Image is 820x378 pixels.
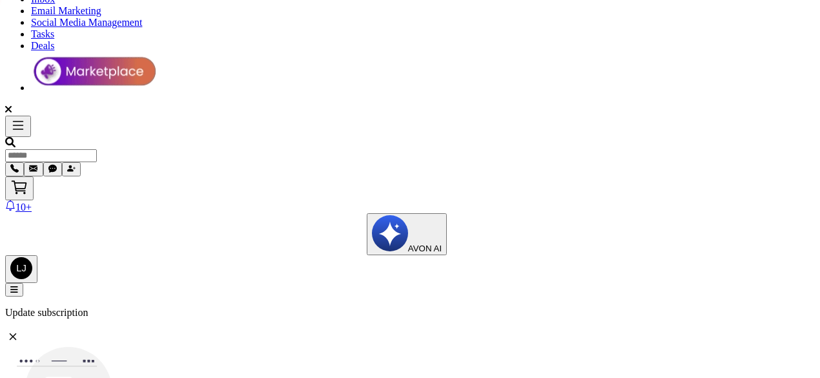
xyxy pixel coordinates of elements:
[5,307,815,319] p: Update subscription
[372,215,408,251] img: Lead Flow
[5,202,32,213] a: 10+
[31,40,54,51] a: Deals
[31,17,142,28] a: Social Media Management
[15,202,32,213] span: 10+
[776,334,807,365] iframe: Intercom live chat
[367,213,447,255] button: AVON AI
[31,5,101,16] a: Email Marketing
[31,28,54,39] a: Tasks
[10,257,32,279] img: User Avatar
[31,52,157,91] img: Market-place.gif
[408,244,442,253] span: AVON AI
